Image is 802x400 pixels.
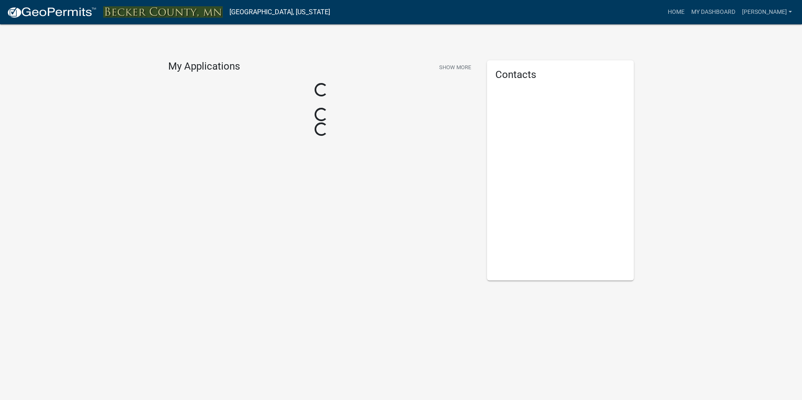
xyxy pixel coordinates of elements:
[103,6,223,18] img: Becker County, Minnesota
[739,4,795,20] a: [PERSON_NAME]
[664,4,688,20] a: Home
[436,60,474,74] button: Show More
[495,69,625,81] h5: Contacts
[168,60,240,73] h4: My Applications
[229,5,330,19] a: [GEOGRAPHIC_DATA], [US_STATE]
[688,4,739,20] a: My Dashboard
